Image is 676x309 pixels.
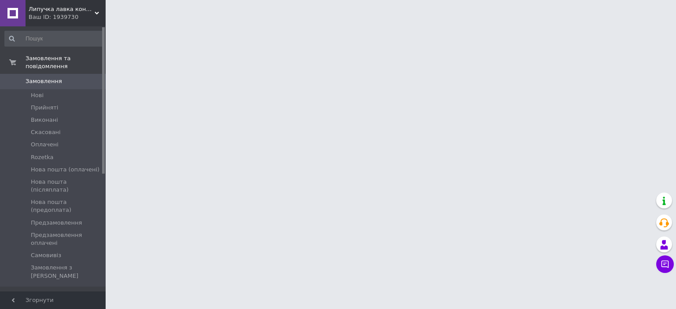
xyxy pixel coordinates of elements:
span: Нові [31,91,44,99]
span: Предзамовлення [31,219,82,227]
span: Rozetka [31,153,54,161]
span: Замовлення та повідомлення [26,55,106,70]
span: Липучка лавка кондитера [29,5,95,13]
span: Самовивіз [31,251,61,259]
input: Пошук [4,31,104,47]
span: Скасовані [31,128,61,136]
span: Предзамовлення оплачені [31,231,103,247]
span: Нова пошта (оплачені) [31,166,99,174]
span: Нова пошта (предоплата) [31,198,103,214]
span: Повідомлення [26,290,68,298]
span: Замовлення [26,77,62,85]
span: Виконані [31,116,58,124]
span: Оплачені [31,141,59,149]
span: Замовлення з [PERSON_NAME] [31,264,103,280]
span: Прийняті [31,104,58,112]
span: Нова пошта (післяплата) [31,178,103,194]
button: Чат з покупцем [656,255,674,273]
div: Ваш ID: 1939730 [29,13,106,21]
